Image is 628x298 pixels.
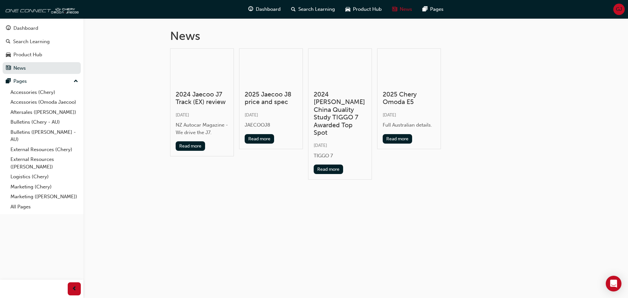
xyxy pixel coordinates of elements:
[8,192,81,202] a: Marketing ([PERSON_NAME])
[314,165,343,174] button: Read more
[13,25,38,32] div: Dashboard
[616,6,622,13] span: GJ
[8,145,81,155] a: External Resources (Chery)
[170,48,234,157] a: 2024 Jaecoo J7 Track (EX) review[DATE]NZ Autocar Magazine - We drive the J7.Read more
[245,134,274,144] button: Read more
[383,121,435,129] div: Full Australian details.
[383,112,396,118] span: [DATE]
[6,52,11,58] span: car-icon
[286,3,340,16] a: search-iconSearch Learning
[245,112,258,118] span: [DATE]
[430,6,444,13] span: Pages
[13,51,42,59] div: Product Hub
[383,134,412,144] button: Read more
[314,143,327,148] span: [DATE]
[256,6,281,13] span: Dashboard
[298,6,335,13] span: Search Learning
[417,3,449,16] a: pages-iconPages
[423,5,427,13] span: pages-icon
[6,26,11,31] span: guage-icon
[3,36,81,48] a: Search Learning
[176,141,205,151] button: Read more
[176,91,228,106] h3: 2024 Jaecoo J7 Track (EX) review
[239,48,303,149] a: 2025 Jaecoo J8 price and spec[DATE]JAECOOJ8Read more
[8,97,81,107] a: Accessories (Omoda Jaecoo)
[245,121,297,129] div: JAECOOJ8
[3,22,81,34] a: Dashboard
[8,172,81,182] a: Logistics (Chery)
[3,62,81,74] a: News
[3,75,81,87] button: Pages
[13,78,27,85] div: Pages
[176,121,228,136] div: NZ Autocar Magazine - We drive the J7.
[243,3,286,16] a: guage-iconDashboard
[13,38,50,45] div: Search Learning
[3,21,81,75] button: DashboardSearch LearningProduct HubNews
[387,3,417,16] a: news-iconNews
[6,65,11,71] span: news-icon
[606,276,621,291] div: Open Intercom Messenger
[72,285,77,293] span: prev-icon
[176,112,189,118] span: [DATE]
[8,202,81,212] a: All Pages
[3,3,78,16] img: oneconnect
[353,6,382,13] span: Product Hub
[314,152,366,160] div: TIGGO 7
[8,127,81,145] a: Bulletins ([PERSON_NAME] - AU)
[314,91,366,136] h3: 2024 [PERSON_NAME] China Quality Study TIGGO 7 Awarded Top Spot
[74,77,78,86] span: up-icon
[383,91,435,106] h3: 2025 Chery Omoda E5
[291,5,296,13] span: search-icon
[3,49,81,61] a: Product Hub
[170,29,542,43] h1: News
[8,154,81,172] a: External Resources ([PERSON_NAME])
[308,48,372,180] a: 2024 [PERSON_NAME] China Quality Study TIGGO 7 Awarded Top Spot[DATE]TIGGO 7Read more
[377,48,441,149] a: 2025 Chery Omoda E5[DATE]Full Australian details.Read more
[392,5,397,13] span: news-icon
[6,79,11,84] span: pages-icon
[8,182,81,192] a: Marketing (Chery)
[8,87,81,97] a: Accessories (Chery)
[8,107,81,117] a: Aftersales ([PERSON_NAME])
[8,117,81,127] a: Bulletins (Chery - AU)
[245,91,297,106] h3: 2025 Jaecoo J8 price and spec
[248,5,253,13] span: guage-icon
[345,5,350,13] span: car-icon
[613,4,625,15] button: GJ
[340,3,387,16] a: car-iconProduct Hub
[400,6,412,13] span: News
[6,39,10,45] span: search-icon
